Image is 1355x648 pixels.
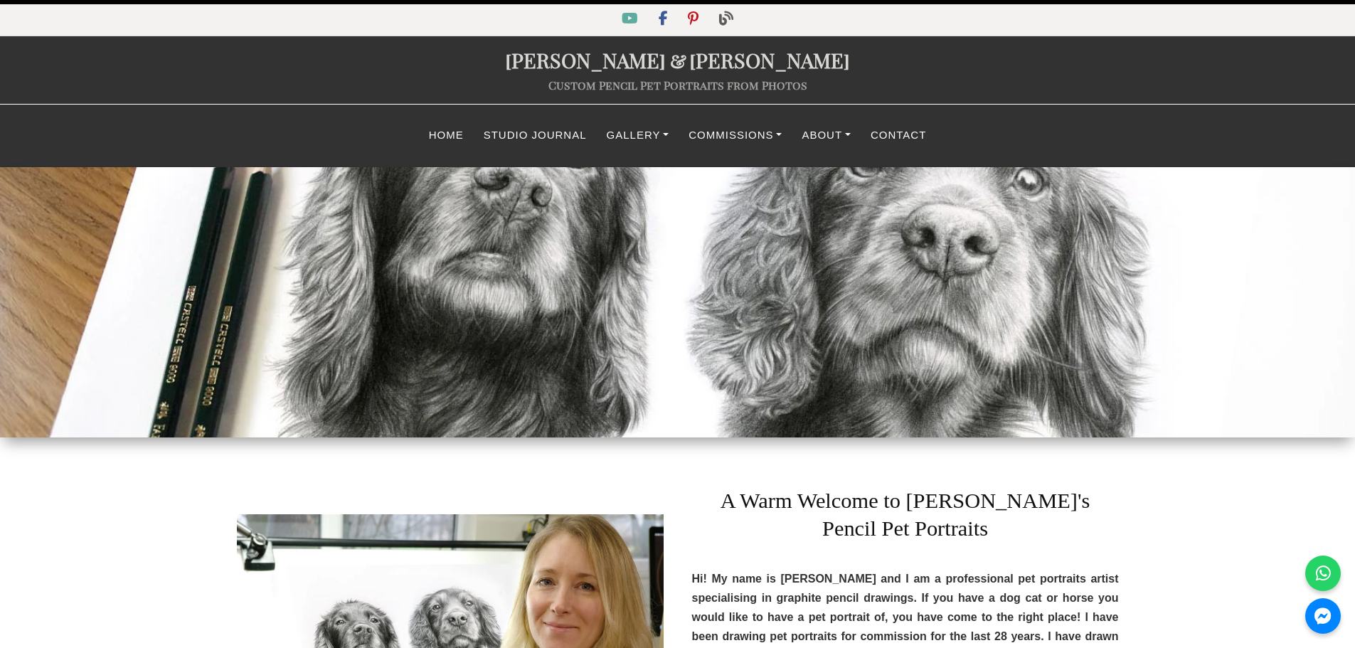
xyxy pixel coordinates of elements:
[1305,598,1341,634] a: Messenger
[861,122,936,149] a: Contact
[692,466,1119,551] h1: A Warm Welcome to [PERSON_NAME]'s Pencil Pet Portraits
[1305,556,1341,591] a: WhatsApp
[597,122,679,149] a: Gallery
[650,14,679,26] a: Facebook
[666,46,689,73] span: &
[419,122,474,149] a: Home
[711,14,742,26] a: Blog
[474,122,597,149] a: Studio Journal
[792,122,861,149] a: About
[613,14,649,26] a: YouTube
[679,122,792,149] a: Commissions
[505,46,850,73] a: [PERSON_NAME]&[PERSON_NAME]
[679,14,710,26] a: Pinterest
[548,78,807,92] a: Custom Pencil Pet Portraits from Photos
